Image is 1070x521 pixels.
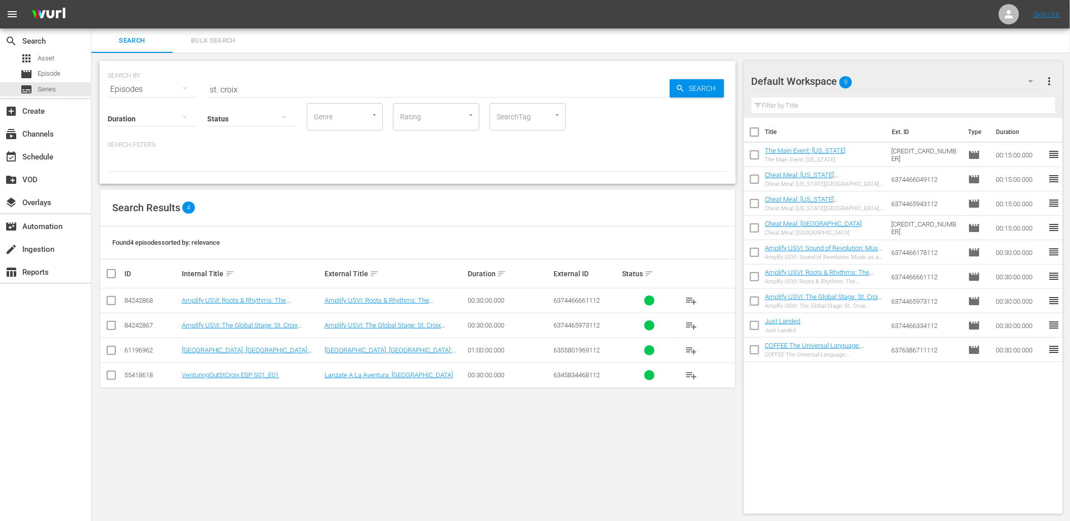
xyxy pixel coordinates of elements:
[888,216,964,240] td: [CREDIT_CARD_NUMBER]
[370,269,379,278] span: sort
[968,295,980,307] span: Episode
[888,313,964,338] td: 6374466334112
[992,167,1048,191] td: 00:15:00.000
[468,297,550,304] div: 00:30:00.000
[765,220,862,227] a: Cheat Meal: [GEOGRAPHIC_DATA]
[888,240,964,265] td: 6374466178112
[644,269,654,278] span: sort
[5,35,17,47] span: Search
[554,346,600,354] span: 6355801969112
[124,371,179,379] div: 55418618
[5,266,17,278] span: Reports
[38,69,60,79] span: Episode
[225,269,235,278] span: sort
[962,118,990,146] th: Type
[370,110,379,120] button: Open
[554,297,600,304] span: 6374466661112
[968,198,980,210] span: Episode
[888,289,964,313] td: 6374465973112
[108,75,197,104] div: Episodes
[679,363,704,387] button: playlist_add
[5,128,17,140] span: Channels
[554,270,619,278] div: External ID
[765,181,884,187] div: Cheat Meal: [US_STATE][GEOGRAPHIC_DATA], Part 2
[765,317,801,325] a: Just Landed
[554,321,600,329] span: 6374465973112
[968,173,980,185] span: Episode
[992,289,1048,313] td: 00:30:00.000
[765,269,874,284] a: Amplify USVI: Roots & Rhythms: The Foundations of St. Croix Music
[112,202,180,214] span: Search Results
[179,35,248,47] span: Bulk Search
[468,371,550,379] div: 00:30:00.000
[765,254,884,260] div: Amplify USVI: Sound of Revolution: Music as a Voice for Change
[679,338,704,363] button: playlist_add
[968,149,980,161] span: Episode
[839,72,852,93] span: 9
[466,110,476,120] button: Open
[686,344,698,356] span: playlist_add
[325,268,465,280] div: External Title
[765,293,883,308] a: Amplify USVI: The Global Stage: St. Croix Blowing Up
[468,346,550,354] div: 01:00:00.000
[5,220,17,233] span: Automation
[112,239,220,246] span: Found 4 episodes sorted by: relevance
[679,313,704,338] button: playlist_add
[1048,295,1060,307] span: reorder
[325,297,433,312] a: Amplify USVI: Roots & Rhythms: The Foundations of St. Croix Music
[20,52,33,64] span: Asset
[992,240,1048,265] td: 00:30:00.000
[765,171,847,186] a: Cheat Meal: [US_STATE][GEOGRAPHIC_DATA], Part 2
[124,321,179,329] div: 84242867
[765,156,846,163] div: The Main Event: [US_STATE]
[1048,148,1060,160] span: reorder
[182,321,302,337] a: Amplify USVI: The Global Stage: St. Croix Blowing Up
[325,371,453,379] a: Lanzate A La Aventura: [GEOGRAPHIC_DATA]
[968,344,980,356] span: Episode
[38,53,54,63] span: Asset
[182,268,322,280] div: Internal Title
[497,269,506,278] span: sort
[968,271,980,283] span: Episode
[5,243,17,255] span: Ingestion
[182,297,290,312] a: Amplify USVI: Roots & Rhythms: The Foundations of St. Croix Music
[992,143,1048,167] td: 00:15:00.000
[5,174,17,186] span: VOD
[968,222,980,234] span: Episode
[888,191,964,216] td: 6374465943112
[1043,75,1055,87] span: more_vert
[1048,197,1060,209] span: reorder
[468,268,550,280] div: Duration
[1043,69,1055,93] button: more_vert
[1048,173,1060,185] span: reorder
[886,118,962,146] th: Ext. ID
[124,297,179,304] div: 84242868
[765,278,884,285] div: Amplify USVI: Roots & Rhythms: The Foundations of St. Croix Music
[686,295,698,307] span: playlist_add
[5,151,17,163] span: Schedule
[124,270,179,278] div: ID
[765,351,884,358] div: COFFEE The Universal Language: [PERSON_NAME]
[182,202,195,214] span: 4
[468,321,550,329] div: 00:30:00.000
[679,288,704,313] button: playlist_add
[968,246,980,258] span: Episode
[553,110,562,120] button: Open
[765,205,884,212] div: Cheat Meal: [US_STATE][GEOGRAPHIC_DATA], Part 1
[888,143,964,167] td: [CREDIT_CARD_NUMBER]
[1048,270,1060,282] span: reorder
[38,84,56,94] span: Series
[1034,10,1060,18] a: Sign Out
[1048,246,1060,258] span: reorder
[992,191,1048,216] td: 00:15:00.000
[752,67,1044,95] div: Default Workspace
[765,118,887,146] th: Title
[685,79,724,97] span: Search
[765,147,846,154] a: The Main Event: [US_STATE]
[6,8,18,20] span: menu
[888,265,964,289] td: 6374466661112
[888,167,964,191] td: 6374466049112
[670,79,724,97] button: Search
[992,313,1048,338] td: 00:30:00.000
[325,346,456,362] a: [GEOGRAPHIC_DATA], [GEOGRAPHIC_DATA]: Bull's Feet in [GEOGRAPHIC_DATA]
